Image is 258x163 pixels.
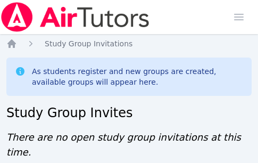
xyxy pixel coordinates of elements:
a: Study Group Invitations [45,38,132,49]
span: There are no open study group invitations at this time. [6,132,241,158]
span: Study Group Invitations [45,39,132,48]
div: As students register and new groups are created, available groups will appear here. [32,66,243,87]
h2: Study Group Invites [6,104,252,121]
nav: Breadcrumb [6,38,252,49]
